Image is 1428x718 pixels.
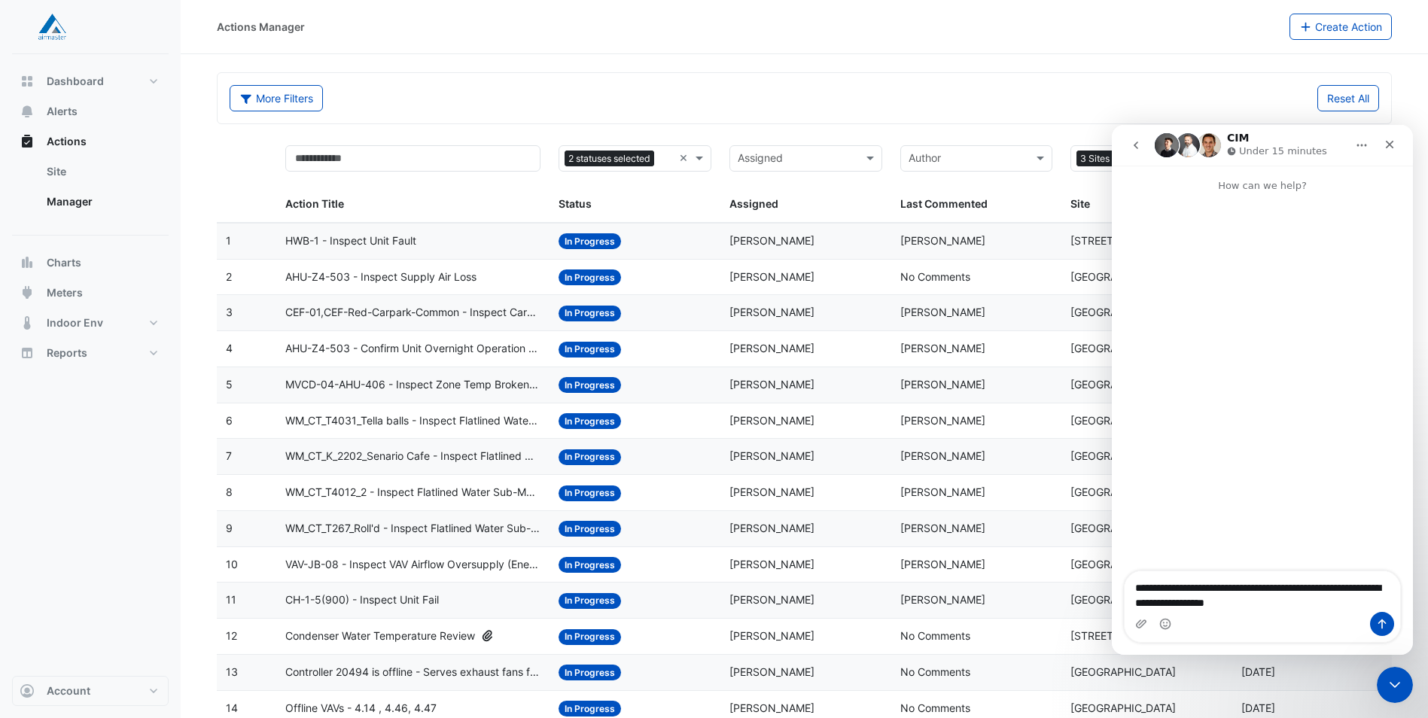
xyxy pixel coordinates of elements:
[900,629,970,642] span: No Comments
[217,19,305,35] div: Actions Manager
[729,270,814,283] span: [PERSON_NAME]
[1070,558,1176,570] span: [GEOGRAPHIC_DATA]
[1070,629,1254,642] span: [STREET_ADDRESS][PERSON_NAME]
[12,308,169,338] button: Indoor Env
[12,676,169,706] button: Account
[900,665,970,678] span: No Comments
[226,558,238,570] span: 10
[226,234,231,247] span: 1
[285,520,540,537] span: WM_CT_T267_Roll'd - Inspect Flatlined Water Sub-Meter
[226,414,233,427] span: 6
[559,521,621,537] span: In Progress
[12,248,169,278] button: Charts
[1241,701,1275,714] span: 2025-04-08T11:53:18.178
[900,701,970,714] span: No Comments
[285,197,344,210] span: Action Title
[729,485,814,498] span: [PERSON_NAME]
[1377,667,1413,703] iframe: Intercom live chat
[20,315,35,330] app-icon: Indoor Env
[1317,85,1379,111] button: Reset All
[285,376,540,394] span: MVCD-04-AHU-406 - Inspect Zone Temp Broken Sensor
[559,593,621,609] span: In Progress
[35,187,169,217] a: Manager
[1070,485,1176,498] span: [GEOGRAPHIC_DATA]
[285,592,439,609] span: CH-1-5(900) - Inspect Unit Fail
[900,378,985,391] span: [PERSON_NAME]
[226,701,238,714] span: 14
[47,104,78,119] span: Alerts
[729,701,814,714] span: [PERSON_NAME]
[20,134,35,149] app-icon: Actions
[285,233,416,250] span: HWB-1 - Inspect Unit Fault
[226,342,233,354] span: 4
[285,484,540,501] span: WM_CT_T4012_2 - Inspect Flatlined Water Sub-Meter
[226,665,238,678] span: 13
[900,558,985,570] span: [PERSON_NAME]
[1070,306,1176,318] span: [GEOGRAPHIC_DATA]
[20,285,35,300] app-icon: Meters
[679,150,692,167] span: Clear
[20,104,35,119] app-icon: Alerts
[1070,378,1176,391] span: [GEOGRAPHIC_DATA]
[900,306,985,318] span: [PERSON_NAME]
[285,700,437,717] span: Offline VAVs - 4.14 , 4.46, 4.47
[18,12,86,42] img: Company Logo
[285,664,540,681] span: Controller 20494 is offline - Serves exhaust fans for the DJ and SUW Substation
[1070,197,1090,210] span: Site
[1070,449,1176,462] span: [GEOGRAPHIC_DATA]
[226,522,233,534] span: 9
[20,74,35,89] app-icon: Dashboard
[559,485,621,501] span: In Progress
[559,701,621,716] span: In Progress
[12,126,169,157] button: Actions
[729,558,814,570] span: [PERSON_NAME]
[729,522,814,534] span: [PERSON_NAME]
[729,342,814,354] span: [PERSON_NAME]
[47,683,90,698] span: Account
[226,270,232,283] span: 2
[900,342,985,354] span: [PERSON_NAME]
[12,338,169,368] button: Reports
[729,449,814,462] span: [PERSON_NAME]
[226,378,233,391] span: 5
[729,629,814,642] span: [PERSON_NAME]
[900,485,985,498] span: [PERSON_NAME]
[1070,593,1176,606] span: [GEOGRAPHIC_DATA]
[729,665,814,678] span: [PERSON_NAME]
[900,522,985,534] span: [PERSON_NAME]
[20,255,35,270] app-icon: Charts
[1070,701,1176,714] span: [GEOGRAPHIC_DATA]
[12,278,169,308] button: Meters
[559,557,621,573] span: In Progress
[230,85,323,111] button: More Filters
[226,485,233,498] span: 8
[1289,14,1393,40] button: Create Action
[559,449,621,465] span: In Progress
[900,449,985,462] span: [PERSON_NAME]
[559,197,592,210] span: Status
[285,628,475,645] span: Condenser Water Temperature Review
[900,197,988,210] span: Last Commented
[226,449,232,462] span: 7
[285,340,540,357] span: AHU-Z4-503 - Confirm Unit Overnight Operation (Energy Waste)
[559,377,621,393] span: In Progress
[900,593,985,606] span: [PERSON_NAME]
[559,665,621,680] span: In Progress
[47,345,87,361] span: Reports
[900,414,985,427] span: [PERSON_NAME]
[559,629,621,645] span: In Progress
[1070,342,1176,354] span: [GEOGRAPHIC_DATA]
[20,345,35,361] app-icon: Reports
[12,66,169,96] button: Dashboard
[285,269,477,286] span: AHU-Z4-503 - Inspect Supply Air Loss
[559,413,621,429] span: In Progress
[559,342,621,357] span: In Progress
[47,255,81,270] span: Charts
